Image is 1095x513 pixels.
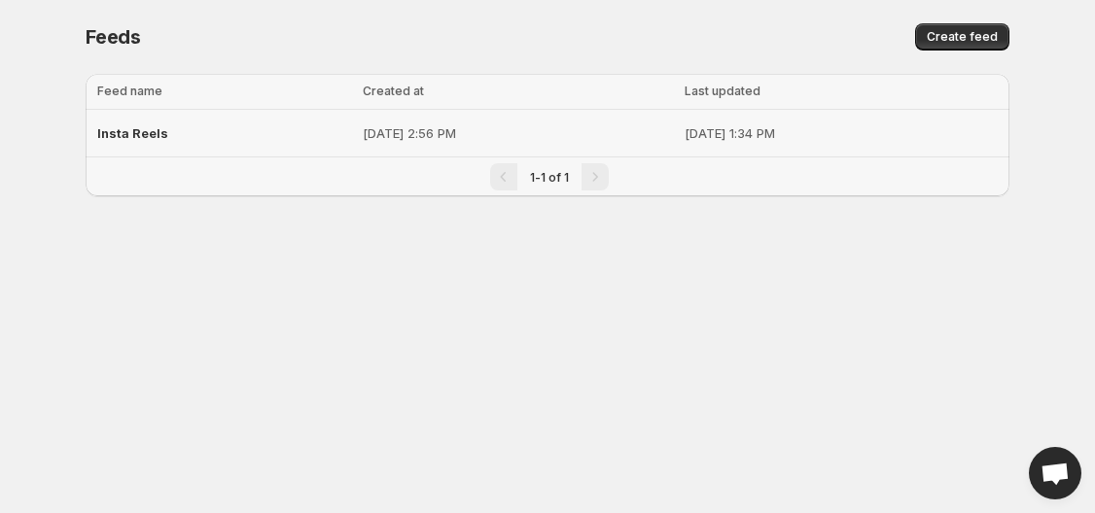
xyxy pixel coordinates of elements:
div: Open chat [1029,447,1081,499]
span: Feeds [86,25,141,49]
span: Feed name [97,84,162,98]
p: [DATE] 1:34 PM [685,123,998,143]
p: [DATE] 2:56 PM [363,123,673,143]
span: Insta Reels [97,125,168,141]
span: Created at [363,84,424,98]
span: Last updated [685,84,760,98]
span: Create feed [927,29,998,45]
button: Create feed [915,23,1009,51]
nav: Pagination [86,156,1009,196]
span: 1-1 of 1 [530,170,569,185]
